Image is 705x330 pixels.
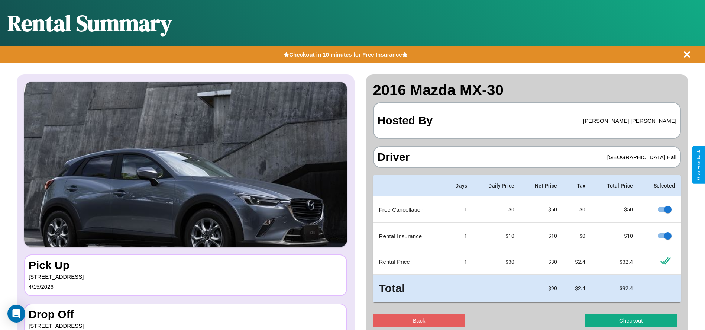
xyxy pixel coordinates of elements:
[520,275,563,302] td: $ 90
[639,175,681,196] th: Selected
[378,151,410,163] h3: Driver
[379,205,438,215] p: Free Cancellation
[379,281,438,297] h3: Total
[563,175,592,196] th: Tax
[373,175,681,302] table: simple table
[7,305,25,323] div: Open Intercom Messenger
[373,314,466,327] button: Back
[563,223,592,249] td: $0
[520,249,563,275] td: $ 30
[607,152,676,162] p: [GEOGRAPHIC_DATA] Hall
[378,107,433,134] h3: Hosted By
[289,51,402,58] b: Checkout in 10 minutes for Free Insurance
[444,196,473,223] td: 1
[563,275,592,302] td: $ 2.4
[583,116,676,126] p: [PERSON_NAME] [PERSON_NAME]
[473,196,520,223] td: $0
[444,223,473,249] td: 1
[591,175,639,196] th: Total Price
[444,175,473,196] th: Days
[379,257,438,267] p: Rental Price
[591,249,639,275] td: $ 32.4
[563,196,592,223] td: $0
[7,8,172,38] h1: Rental Summary
[29,272,343,282] p: [STREET_ADDRESS]
[29,259,343,272] h3: Pick Up
[591,223,639,249] td: $ 10
[520,223,563,249] td: $ 10
[29,282,343,292] p: 4 / 15 / 2026
[473,249,520,275] td: $ 30
[473,175,520,196] th: Daily Price
[520,196,563,223] td: $ 50
[473,223,520,249] td: $10
[591,275,639,302] td: $ 92.4
[591,196,639,223] td: $ 50
[379,231,438,241] p: Rental Insurance
[563,249,592,275] td: $ 2.4
[29,308,343,321] h3: Drop Off
[696,150,701,180] div: Give Feedback
[444,249,473,275] td: 1
[585,314,677,327] button: Checkout
[520,175,563,196] th: Net Price
[373,82,681,99] h2: 2016 Mazda MX-30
